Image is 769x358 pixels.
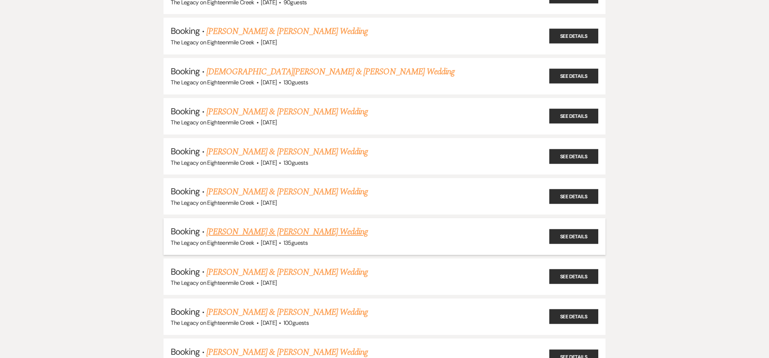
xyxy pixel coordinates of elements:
a: See Details [549,189,598,204]
span: The Legacy on Eighteenmile Creek [171,159,254,167]
span: The Legacy on Eighteenmile Creek [171,279,254,287]
a: See Details [549,69,598,84]
span: The Legacy on Eighteenmile Creek [171,79,254,86]
a: [PERSON_NAME] & [PERSON_NAME] Wedding [206,306,368,319]
a: See Details [549,149,598,164]
a: [PERSON_NAME] & [PERSON_NAME] Wedding [206,185,368,198]
span: [DATE] [261,79,277,86]
span: Booking [171,186,200,197]
span: [DATE] [261,239,277,247]
a: [PERSON_NAME] & [PERSON_NAME] Wedding [206,225,368,238]
span: 100 guests [283,319,309,327]
span: Booking [171,306,200,317]
span: Booking [171,346,200,357]
a: [PERSON_NAME] & [PERSON_NAME] Wedding [206,105,368,118]
span: [DATE] [261,279,277,287]
a: See Details [549,269,598,284]
span: The Legacy on Eighteenmile Creek [171,39,254,46]
a: See Details [549,229,598,244]
a: [DEMOGRAPHIC_DATA][PERSON_NAME] & [PERSON_NAME] Wedding [206,65,455,78]
a: [PERSON_NAME] & [PERSON_NAME] Wedding [206,25,368,38]
span: 130 guests [283,79,308,86]
a: See Details [549,109,598,124]
span: [DATE] [261,199,277,207]
span: 130 guests [283,159,308,167]
span: The Legacy on Eighteenmile Creek [171,199,254,207]
span: 135 guests [283,239,308,247]
span: Booking [171,66,200,77]
span: [DATE] [261,159,277,167]
span: The Legacy on Eighteenmile Creek [171,119,254,126]
a: [PERSON_NAME] & [PERSON_NAME] Wedding [206,145,368,158]
span: [DATE] [261,119,277,126]
span: The Legacy on Eighteenmile Creek [171,319,254,327]
span: Booking [171,266,200,277]
a: [PERSON_NAME] & [PERSON_NAME] Wedding [206,266,368,279]
span: Booking [171,226,200,237]
a: See Details [549,309,598,324]
span: Booking [171,146,200,157]
span: [DATE] [261,319,277,327]
span: Booking [171,25,200,36]
span: Booking [171,106,200,117]
span: The Legacy on Eighteenmile Creek [171,239,254,247]
span: [DATE] [261,39,277,46]
a: See Details [549,29,598,44]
